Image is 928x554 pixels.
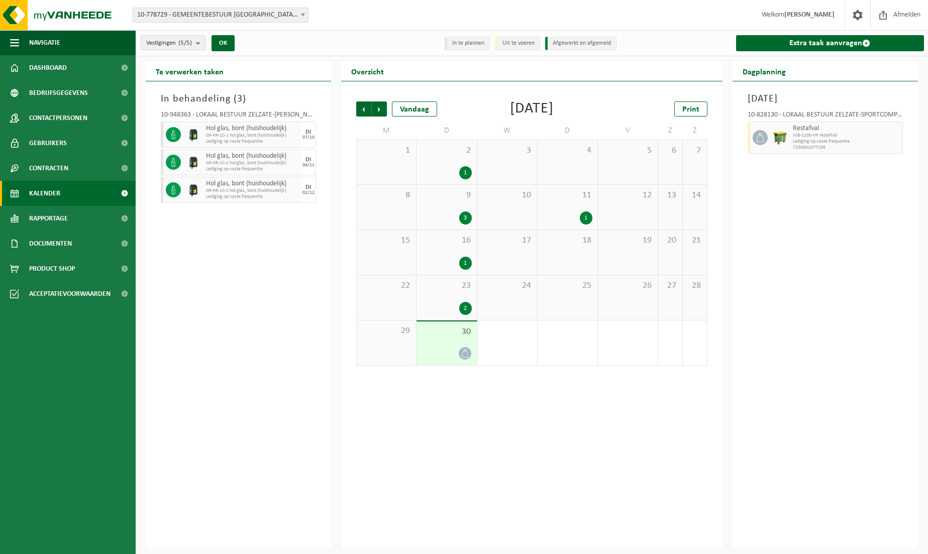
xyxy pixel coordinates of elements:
[305,129,311,135] div: DI
[305,184,311,190] div: DI
[683,122,707,140] td: Z
[206,194,298,200] span: Lediging op vaste frequentie
[543,145,592,156] span: 4
[688,235,702,246] span: 21
[186,182,201,197] img: CR-HR-1C-1000-PES-01
[459,211,472,225] div: 3
[302,163,315,168] div: 04/11
[459,166,472,179] div: 1
[356,101,371,117] span: Vorige
[510,101,554,117] div: [DATE]
[392,101,437,117] div: Vandaag
[237,94,243,104] span: 3
[603,145,653,156] span: 5
[543,190,592,201] span: 11
[29,105,87,131] span: Contactpersonen
[663,190,677,201] span: 13
[688,145,702,156] span: 7
[206,180,298,188] span: Hol glas, bont (huishoudelijk)
[206,152,298,160] span: Hol glas, bont (huishoudelijk)
[206,133,298,139] span: CR-HR-1C-1 hol glas, bont (huishoudelijk)
[146,61,234,81] h2: Te verwerken taken
[445,37,490,50] li: In te plannen
[773,130,788,145] img: WB-1100-HPE-GN-51
[206,125,298,133] span: Hol glas, bont (huishoudelijk)
[422,280,471,291] span: 23
[784,11,835,19] strong: [PERSON_NAME]
[748,91,903,106] h3: [DATE]
[161,91,316,106] h3: In behandeling ( )
[362,145,411,156] span: 1
[29,206,68,231] span: Rapportage
[29,231,72,256] span: Documenten
[146,36,192,51] span: Vestigingen
[603,235,653,246] span: 19
[459,302,472,315] div: 2
[302,135,315,140] div: 07/10
[29,30,60,55] span: Navigatie
[29,281,111,306] span: Acceptatievoorwaarden
[598,122,658,140] td: V
[482,145,532,156] span: 3
[688,280,702,291] span: 28
[302,190,315,195] div: 02/12
[422,190,471,201] span: 9
[206,166,298,172] span: Lediging op vaste frequentie
[688,190,702,201] span: 14
[674,101,707,117] a: Print
[663,280,677,291] span: 27
[29,55,67,80] span: Dashboard
[133,8,308,22] span: 10-778729 - GEMEENTEBESTUUR ZELZATE - ZELZATE
[417,122,477,140] td: D
[793,145,900,151] span: T250002077199
[538,122,598,140] td: D
[29,156,68,181] span: Contracten
[482,280,532,291] span: 24
[206,188,298,194] span: CR-HR-1C-1 hol glas, bont (huishoudelijk)
[603,190,653,201] span: 12
[133,8,308,23] span: 10-778729 - GEMEENTEBESTUUR ZELZATE - ZELZATE
[422,326,471,338] span: 30
[161,112,316,122] div: 10-948363 - LOKAAL BESTUUR ZELZATE-[PERSON_NAME] SPORTCOMPLEX - ZELZATE
[545,37,616,50] li: Afgewerkt en afgemeld
[206,160,298,166] span: CR-HR-1C-1 hol glas, bont (huishoudelijk)
[372,101,387,117] span: Volgende
[543,235,592,246] span: 18
[362,190,411,201] span: 8
[482,190,532,201] span: 10
[736,35,924,51] a: Extra taak aanvragen
[682,105,699,114] span: Print
[663,235,677,246] span: 20
[422,235,471,246] span: 16
[141,35,205,50] button: Vestigingen(5/5)
[29,256,75,281] span: Product Shop
[663,145,677,156] span: 6
[178,40,192,46] count: (5/5)
[748,112,903,122] div: 10-828130 - LOKAAL BESTUUR ZELZATE-SPORTCOMPLEX - Zelzate
[459,257,472,270] div: 1
[186,155,201,170] img: CR-HR-1C-1000-PES-01
[603,280,653,291] span: 26
[495,37,540,50] li: Uit te voeren
[362,325,411,337] span: 29
[29,181,60,206] span: Kalender
[477,122,538,140] td: W
[422,145,471,156] span: 2
[305,157,311,163] div: DI
[5,532,168,554] iframe: chat widget
[186,127,201,142] img: CR-HR-1C-1000-PES-01
[793,125,900,133] span: Restafval
[793,133,900,139] span: WB-1100-HP restafval
[658,122,683,140] td: Z
[362,280,411,291] span: 22
[580,211,592,225] div: 1
[212,35,235,51] button: OK
[356,122,417,140] td: M
[543,280,592,291] span: 25
[341,61,394,81] h2: Overzicht
[482,235,532,246] span: 17
[362,235,411,246] span: 15
[29,131,67,156] span: Gebruikers
[206,139,298,145] span: Lediging op vaste frequentie
[733,61,796,81] h2: Dagplanning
